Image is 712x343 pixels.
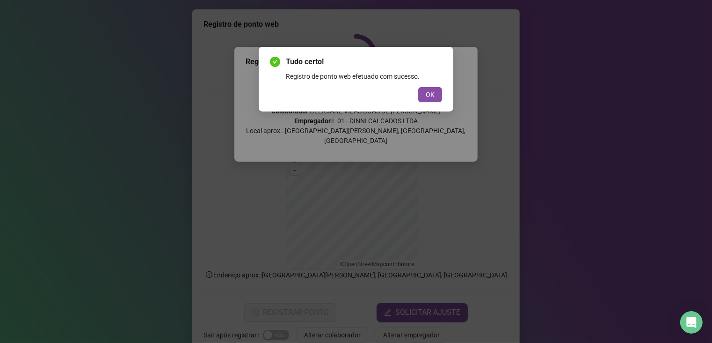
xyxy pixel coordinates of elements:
[418,87,442,102] button: OK
[286,56,442,67] span: Tudo certo!
[680,311,703,334] div: Open Intercom Messenger
[270,57,280,67] span: check-circle
[286,71,442,82] div: Registro de ponto web efetuado com sucesso.
[426,89,435,100] span: OK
